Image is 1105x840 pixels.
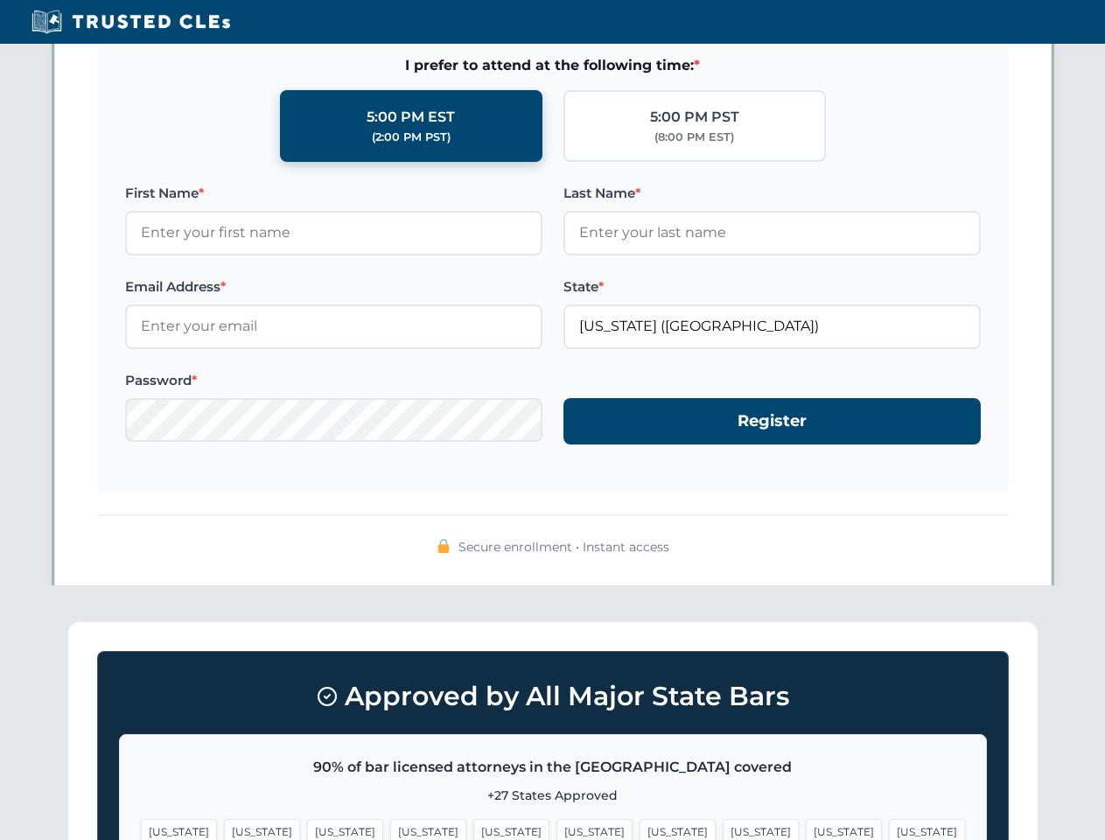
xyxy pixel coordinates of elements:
[372,129,451,146] div: (2:00 PM PST)
[125,304,542,348] input: Enter your email
[125,276,542,297] label: Email Address
[141,756,965,779] p: 90% of bar licensed attorneys in the [GEOGRAPHIC_DATA] covered
[26,9,235,35] img: Trusted CLEs
[458,537,669,556] span: Secure enrollment • Instant access
[563,304,981,348] input: Florida (FL)
[437,539,451,553] img: 🔒
[125,370,542,391] label: Password
[125,211,542,255] input: Enter your first name
[125,183,542,204] label: First Name
[119,673,987,720] h3: Approved by All Major State Bars
[367,106,455,129] div: 5:00 PM EST
[654,129,734,146] div: (8:00 PM EST)
[563,276,981,297] label: State
[563,183,981,204] label: Last Name
[125,54,981,77] span: I prefer to attend at the following time:
[563,211,981,255] input: Enter your last name
[563,398,981,444] button: Register
[141,786,965,805] p: +27 States Approved
[650,106,739,129] div: 5:00 PM PST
